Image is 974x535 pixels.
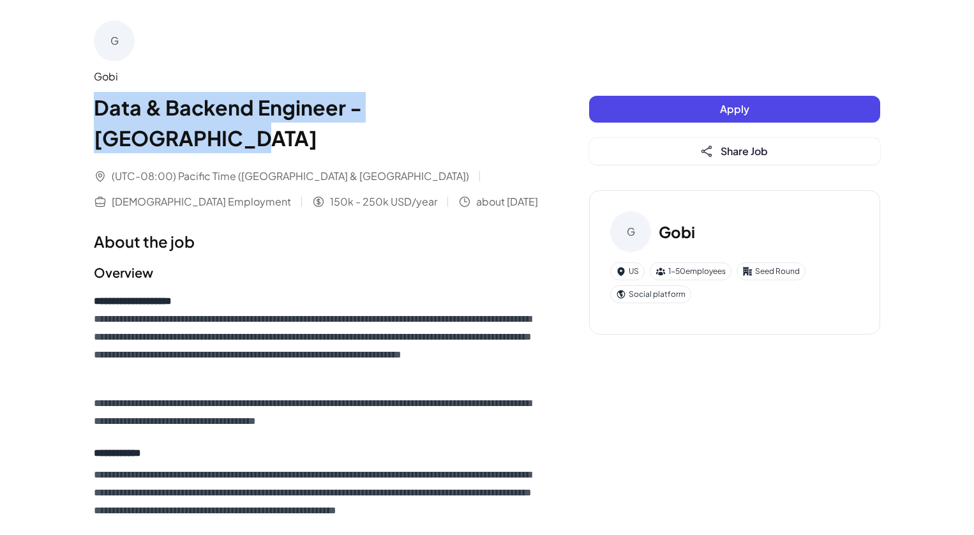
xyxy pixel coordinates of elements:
div: G [610,211,651,252]
button: Share Job [589,138,880,165]
div: Social platform [610,285,691,303]
span: Apply [720,102,749,116]
div: Seed Round [737,262,805,280]
h2: Overview [94,263,538,282]
h1: Data & Backend Engineer - [GEOGRAPHIC_DATA] [94,92,538,153]
span: [DEMOGRAPHIC_DATA] Employment [112,194,291,209]
div: G [94,20,135,61]
span: (UTC-08:00) Pacific Time ([GEOGRAPHIC_DATA] & [GEOGRAPHIC_DATA]) [112,169,469,184]
div: Gobi [94,69,538,84]
div: US [610,262,645,280]
h1: About the job [94,230,538,253]
h3: Gobi [659,220,695,243]
span: about [DATE] [476,194,538,209]
div: 1-50 employees [650,262,731,280]
span: Share Job [721,144,768,158]
span: 150k - 250k USD/year [330,194,437,209]
button: Apply [589,96,880,123]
